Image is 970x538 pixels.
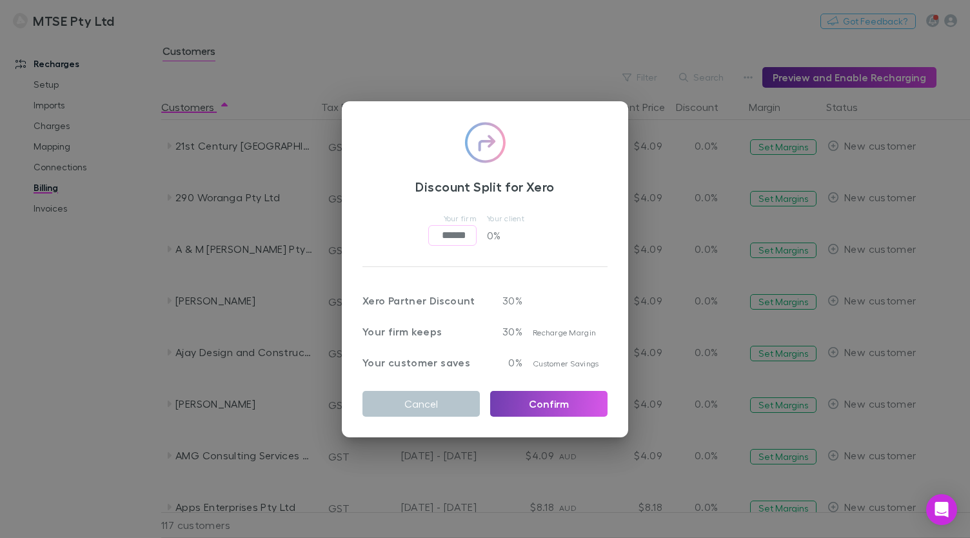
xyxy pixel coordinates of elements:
h3: Discount Split for Xero [362,179,608,194]
p: Your firm keeps [362,324,480,339]
span: Recharge Margin [533,328,596,337]
button: Cancel [362,391,480,417]
div: Open Intercom Messenger [926,494,957,525]
span: Your firm [444,214,477,223]
p: 30% [490,324,522,339]
img: checkmark [464,122,506,163]
p: Your customer saves [362,355,480,370]
p: 30 % [490,293,522,308]
span: Your client [487,214,524,223]
p: 0 % [487,225,539,246]
p: Xero Partner Discount [362,293,480,308]
button: Confirm [490,391,608,417]
p: 0% [490,355,522,370]
span: Customer Savings [533,359,599,368]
